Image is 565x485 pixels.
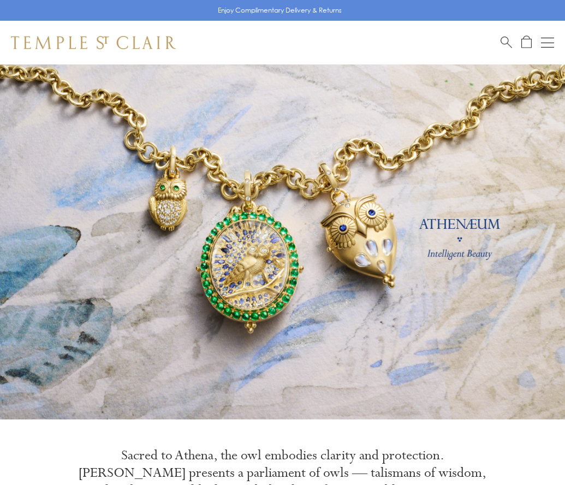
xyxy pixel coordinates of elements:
a: Open Shopping Bag [521,36,532,49]
img: Temple St. Clair [11,36,176,49]
p: Enjoy Complimentary Delivery & Returns [218,5,342,16]
a: Search [501,36,512,49]
button: Open navigation [541,36,554,49]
